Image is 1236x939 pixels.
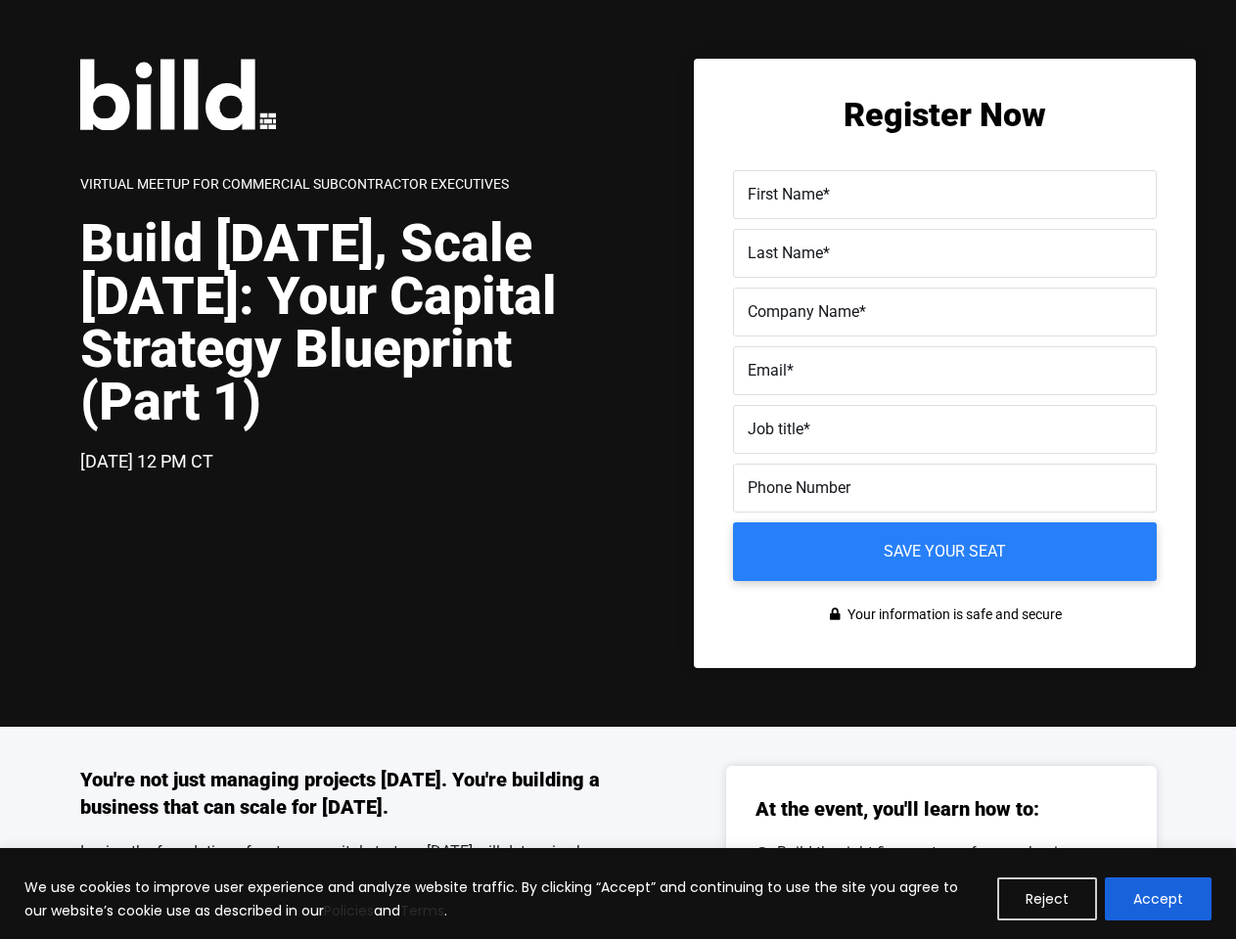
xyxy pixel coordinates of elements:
span: Build the right finance team for your business [772,842,1090,864]
span: Phone Number [748,478,850,497]
button: Reject [997,877,1097,920]
span: Last Name [748,244,823,262]
span: Email [748,361,787,380]
a: Terms [400,901,444,920]
input: Save your seat [733,522,1157,581]
a: Policies [324,901,374,920]
h3: You're not just managing projects [DATE]. You're building a business that can scale for [DATE]. [80,766,618,821]
span: Job title [748,420,803,438]
h3: At the event, you'll learn how to: [755,795,1039,823]
span: First Name [748,185,823,203]
button: Accept [1105,877,1212,920]
span: Company Name [748,302,859,321]
h1: Build [DATE], Scale [DATE]: Your Capital Strategy Blueprint (Part 1) [80,217,618,428]
span: Virtual Meetup for Commercial Subcontractor Executives [80,176,509,192]
h2: Register Now [733,98,1157,131]
p: Laying the foundation of a strong capital strategy [DATE] will determine how far your business ca... [80,840,618,911]
p: We use cookies to improve user experience and analyze website traffic. By clicking “Accept” and c... [24,875,983,922]
span: Your information is safe and secure [843,601,1062,629]
span: [DATE] 12 PM CT [80,451,213,471]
